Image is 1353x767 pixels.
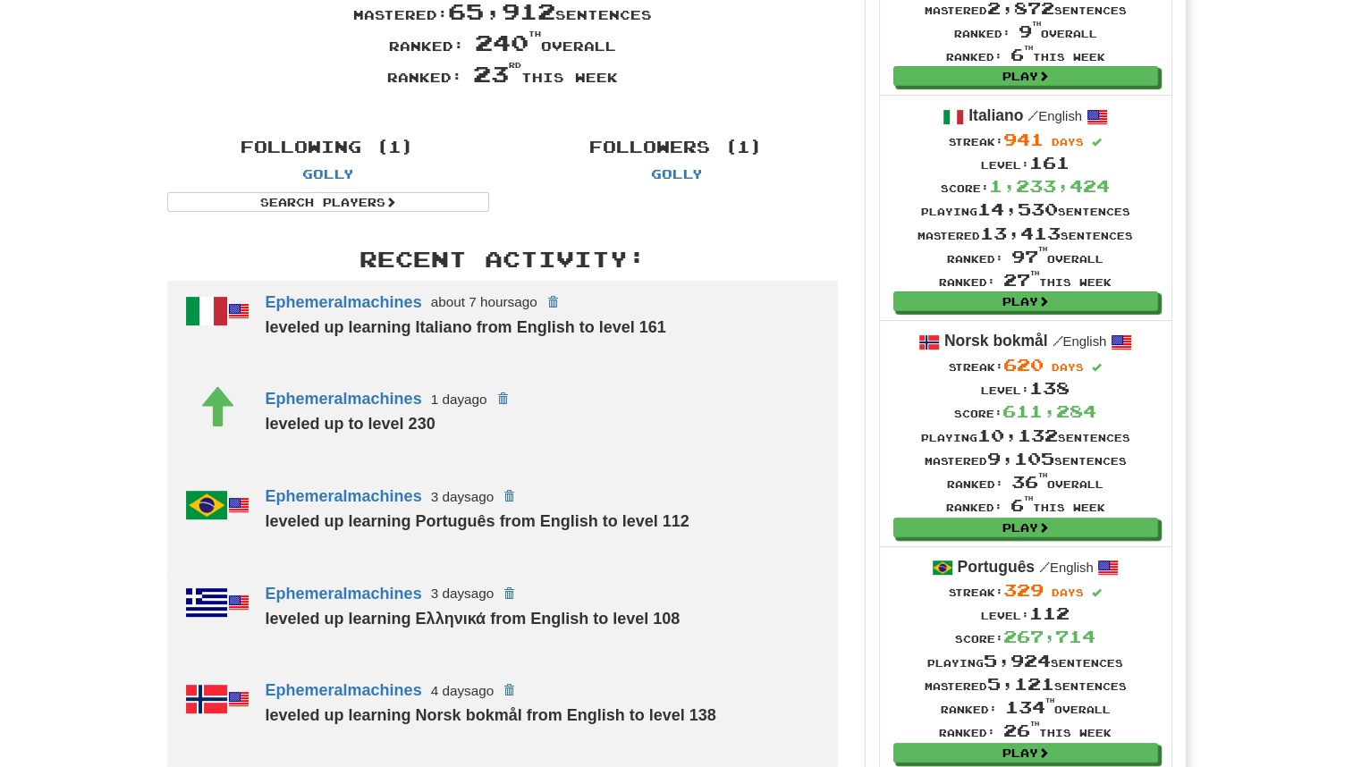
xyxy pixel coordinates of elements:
div: Ranked: this week [918,268,1133,291]
div: Score: [925,625,1127,648]
span: 97 [1011,247,1047,266]
a: Ephemeralmachines [266,487,422,505]
span: 5,924 [984,651,1051,670]
a: Play [893,743,1158,763]
div: Ranked: overall [925,695,1127,719]
iframe: X Post Button [440,98,498,116]
a: Search Players [167,192,489,212]
span: 161 [1029,153,1070,173]
small: English [1052,334,1106,349]
strong: leveled up to level 230 [266,415,435,433]
span: days [1052,586,1084,598]
strong: Italiano [968,106,1023,124]
div: Score: [921,400,1130,423]
span: / [1039,559,1050,575]
strong: leveled up learning Ελληνικά from English to level 108 [266,610,681,628]
small: 3 days ago [431,489,495,504]
sup: th [529,29,541,38]
span: 27 [1003,270,1039,290]
span: 329 [1003,580,1044,600]
small: 3 days ago [431,586,495,601]
div: Ranked: overall [918,245,1133,268]
sup: th [1024,495,1033,501]
span: days [1052,361,1084,373]
span: 1,233,424 [989,176,1110,196]
span: 134 [1005,697,1054,717]
span: 138 [1029,378,1070,398]
strong: Norsk bokmål [944,332,1048,350]
strong: leveled up learning Italiano from English to level 161 [266,318,666,336]
sup: th [1038,246,1047,252]
div: Ranked: overall [921,470,1130,493]
span: days [1052,136,1084,147]
a: Play [893,291,1158,311]
small: English [1027,109,1082,123]
span: / [1027,107,1038,123]
div: Ranked: overall [925,20,1127,43]
span: 36 [1011,472,1047,492]
div: Streak: [918,128,1133,151]
span: / [1052,333,1062,349]
div: Ranked: this week [925,43,1127,66]
span: 10,132 [977,426,1058,445]
div: Mastered sentences [918,222,1133,245]
div: Streak: [925,578,1127,602]
div: Playing sentences [921,424,1130,447]
span: 23 [473,60,521,87]
iframe: fb:share_button Facebook Social Plugin [504,98,564,116]
h4: Following (1) [167,139,489,156]
span: Streak includes today. [1092,363,1102,373]
span: 14,530 [977,199,1058,219]
span: 9 [1019,21,1041,41]
span: 26 [1003,721,1039,740]
a: Ephemeralmachines [266,292,422,310]
div: Ranked: overall [154,27,851,58]
div: Streak: [921,353,1130,376]
span: 240 [475,29,541,55]
strong: leveled up learning Português from English to level 112 [266,512,689,530]
span: 267,714 [1003,627,1095,646]
sup: th [1045,697,1054,704]
sup: th [1030,721,1039,727]
span: 6 [1011,45,1033,64]
div: Playing sentences [925,649,1127,672]
sup: th [1038,472,1047,478]
h3: Recent Activity: [167,248,838,271]
span: 112 [1029,603,1070,623]
small: 4 days ago [431,683,495,698]
a: Ephemeralmachines [266,584,422,602]
small: 1 day ago [431,392,487,407]
a: Play [893,518,1158,537]
small: English [1039,560,1094,575]
span: 9,105 [987,449,1054,468]
span: 941 [1003,130,1044,149]
span: 13,413 [980,223,1061,243]
div: Ranked: this week [154,58,851,89]
div: Mastered sentences [925,672,1127,695]
span: 5,121 [987,674,1054,694]
strong: leveled up learning Norsk bokmål from English to level 138 [266,706,716,724]
span: 611,284 [1002,401,1096,421]
a: Ephemeralmachines [266,681,422,699]
a: Ephemeralmachines [266,390,422,408]
sup: th [1032,21,1041,27]
span: Streak includes today. [1092,588,1102,598]
span: 620 [1003,355,1044,375]
div: Ranked: this week [925,719,1127,742]
a: golly [302,166,354,181]
div: Ranked: this week [921,493,1130,517]
span: 6 [1011,495,1033,515]
sup: th [1024,45,1033,51]
h4: Followers (1) [516,139,838,156]
a: golly [651,166,703,181]
sup: rd [509,61,521,70]
strong: Português [957,558,1035,576]
div: Level: [925,602,1127,625]
span: Streak includes today. [1092,138,1102,147]
div: Level: [921,376,1130,400]
div: Score: [918,174,1133,198]
div: Playing sentences [918,198,1133,221]
sup: th [1030,270,1039,276]
small: about 7 hours ago [431,294,537,309]
a: Play [893,66,1158,86]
